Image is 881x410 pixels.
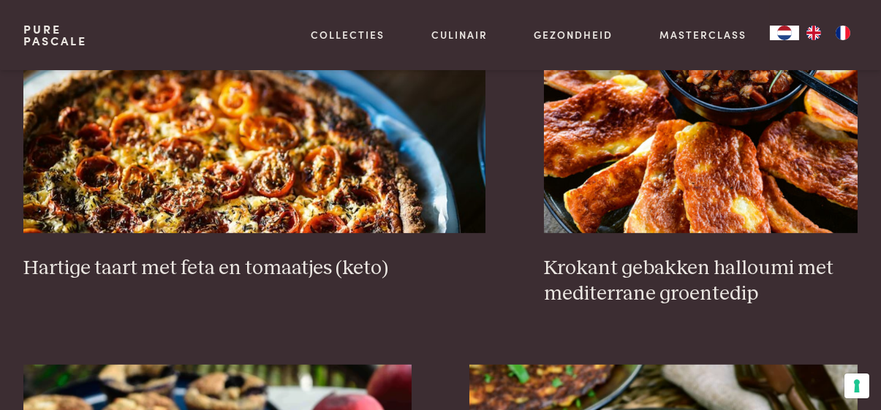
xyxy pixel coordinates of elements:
ul: Language list [799,26,858,40]
a: NL [770,26,799,40]
aside: Language selected: Nederlands [770,26,858,40]
h3: Hartige taart met feta en tomaatjes (keto) [23,256,486,281]
a: Gezondheid [534,27,613,42]
a: FR [828,26,858,40]
div: Language [770,26,799,40]
a: PurePascale [23,23,87,47]
button: Uw voorkeuren voor toestemming voor trackingtechnologieën [844,373,869,398]
a: Culinair [431,27,488,42]
h3: Krokant gebakken halloumi met mediterrane groentedip [544,256,858,306]
a: Collecties [311,27,385,42]
a: Masterclass [659,27,746,42]
a: EN [799,26,828,40]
